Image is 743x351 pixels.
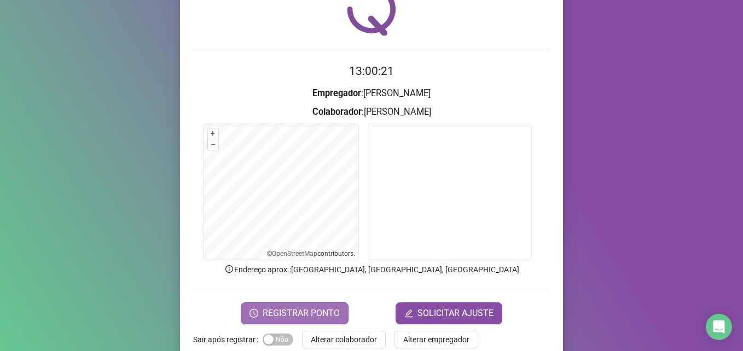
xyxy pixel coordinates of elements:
span: info-circle [224,264,234,274]
span: Alterar colaborador [311,334,377,346]
button: REGISTRAR PONTO [241,302,349,324]
p: Endereço aprox. : [GEOGRAPHIC_DATA], [GEOGRAPHIC_DATA], [GEOGRAPHIC_DATA] [193,264,550,276]
button: Alterar colaborador [302,331,386,348]
button: – [208,139,218,150]
span: SOLICITAR AJUSTE [417,307,494,320]
button: + [208,128,218,139]
span: Alterar empregador [403,334,469,346]
button: Alterar empregador [394,331,478,348]
li: © contributors. [267,250,355,258]
button: editSOLICITAR AJUSTE [396,302,502,324]
a: OpenStreetMap [272,250,317,258]
strong: Colaborador [312,107,362,117]
div: Open Intercom Messenger [706,314,732,340]
label: Sair após registrar [193,331,263,348]
span: edit [404,309,413,318]
h3: : [PERSON_NAME] [193,105,550,119]
time: 13:00:21 [349,65,394,78]
span: clock-circle [249,309,258,318]
span: REGISTRAR PONTO [263,307,340,320]
h3: : [PERSON_NAME] [193,86,550,101]
strong: Empregador [312,88,361,98]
